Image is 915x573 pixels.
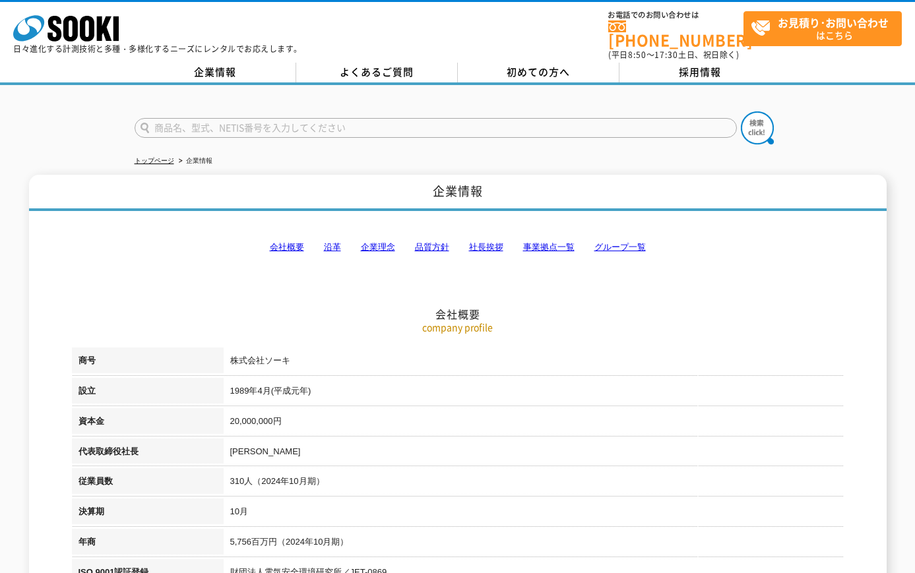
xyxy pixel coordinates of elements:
[654,49,678,61] span: 17:30
[72,529,224,559] th: 年商
[628,49,647,61] span: 8:50
[224,529,844,559] td: 5,756百万円（2024年10月期）
[224,438,844,469] td: [PERSON_NAME]
[72,468,224,498] th: 従業員数
[224,378,844,408] td: 1989年4月(平成元年)
[72,378,224,408] th: 設立
[224,498,844,529] td: 10月
[135,157,174,164] a: トップページ
[608,20,743,47] a: [PHONE_NUMBER]
[72,347,224,378] th: 商号
[751,12,901,45] span: はこちら
[469,242,503,252] a: 社長挨拶
[594,242,646,252] a: グループ一覧
[415,242,449,252] a: 品質方針
[72,175,844,321] h2: 会社概要
[72,320,844,334] p: company profile
[224,347,844,378] td: 株式会社ソーキ
[270,242,304,252] a: 会社概要
[72,408,224,438] th: 資本金
[608,11,743,19] span: お電話でのお問い合わせは
[507,65,570,79] span: 初めての方へ
[523,242,575,252] a: 事業拠点一覧
[778,15,889,30] strong: お見積り･お問い合わせ
[743,11,902,46] a: お見積り･お問い合わせはこちら
[324,242,341,252] a: 沿革
[13,45,302,53] p: 日々進化する計測技術と多種・多様化するニーズにレンタルでお応えします。
[361,242,395,252] a: 企業理念
[135,63,296,82] a: 企業情報
[176,154,212,168] li: 企業情報
[296,63,458,82] a: よくあるご質問
[224,468,844,498] td: 310人（2024年10月期）
[72,438,224,469] th: 代表取締役社長
[741,111,774,144] img: btn_search.png
[458,63,619,82] a: 初めての方へ
[608,49,739,61] span: (平日 ～ 土日、祝日除く)
[72,498,224,529] th: 決算期
[135,118,737,138] input: 商品名、型式、NETIS番号を入力してください
[224,408,844,438] td: 20,000,000円
[619,63,781,82] a: 採用情報
[29,175,887,211] h1: 企業情報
